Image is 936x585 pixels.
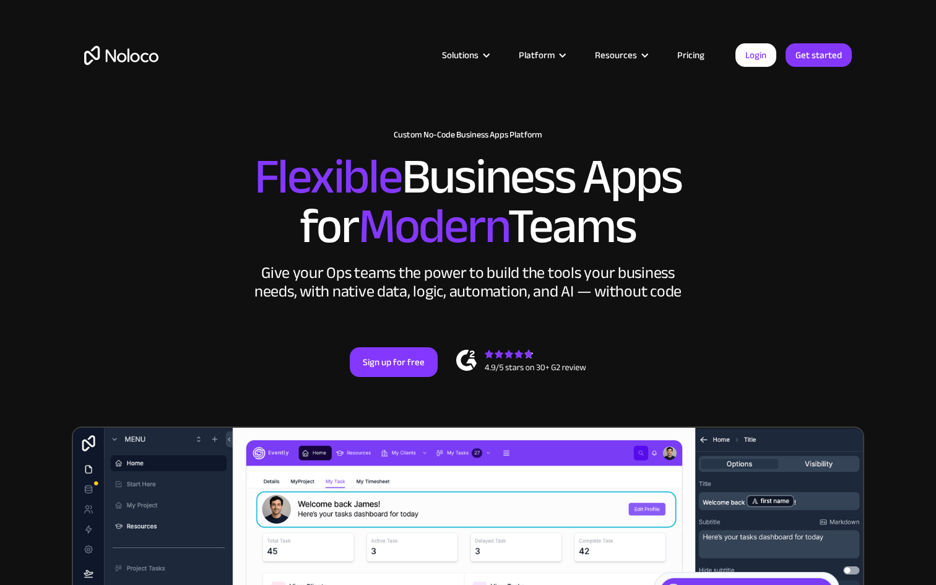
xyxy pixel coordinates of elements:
span: Flexible [254,131,402,223]
div: Solutions [442,47,479,63]
div: Resources [595,47,637,63]
a: Get started [786,43,852,67]
div: Platform [519,47,555,63]
a: home [84,46,158,65]
h2: Business Apps for Teams [84,152,852,251]
div: Resources [579,47,662,63]
a: Login [735,43,776,67]
span: Modern [358,180,508,272]
div: Platform [503,47,579,63]
h1: Custom No-Code Business Apps Platform [84,130,852,140]
div: Give your Ops teams the power to build the tools your business needs, with native data, logic, au... [251,264,685,301]
div: Solutions [427,47,503,63]
a: Sign up for free [350,347,438,377]
a: Pricing [662,47,720,63]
